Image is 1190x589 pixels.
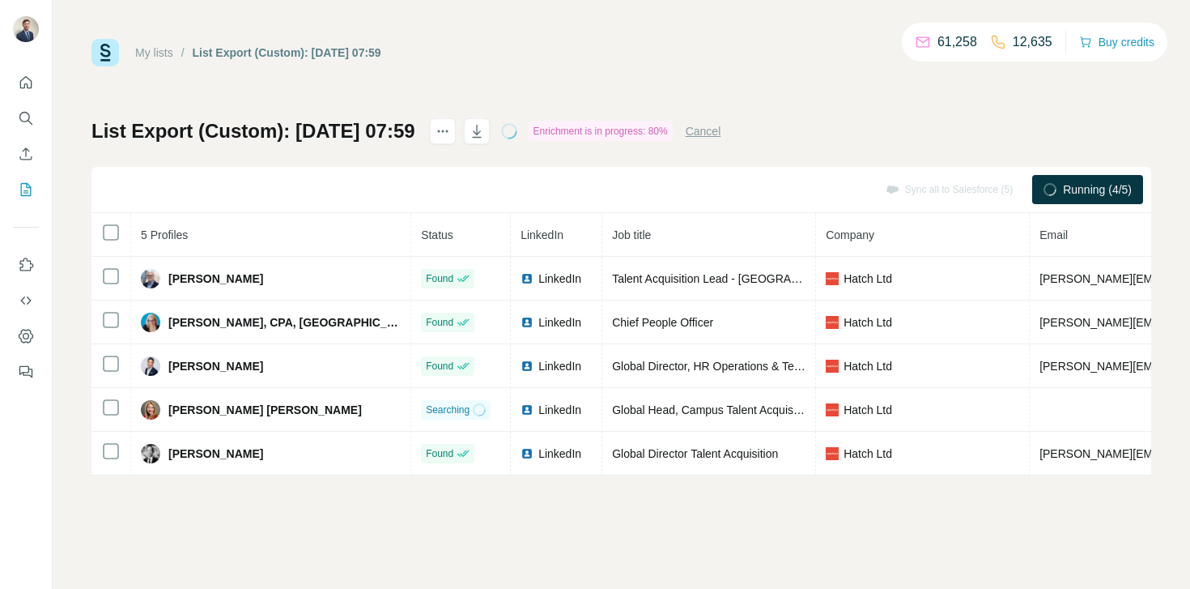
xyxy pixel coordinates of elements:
[168,314,401,331] span: [PERSON_NAME], CPA, [GEOGRAPHIC_DATA]
[135,46,173,59] a: My lists
[13,175,39,204] button: My lists
[612,403,814,416] span: Global Head, Campus Talent Acquisition
[168,271,263,287] span: [PERSON_NAME]
[426,359,453,373] span: Found
[141,228,188,241] span: 5 Profiles
[844,314,892,331] span: Hatch Ltd
[1079,31,1154,53] button: Buy credits
[13,68,39,97] button: Quick start
[844,271,892,287] span: Hatch Ltd
[612,360,839,373] span: Global Director, HR Operations & Technology
[141,269,160,288] img: Avatar
[538,402,581,418] span: LinkedIn
[826,447,839,460] img: company-logo
[426,271,453,286] span: Found
[521,228,563,241] span: LinkedIn
[538,314,581,331] span: LinkedIn
[13,322,39,351] button: Dashboard
[612,228,651,241] span: Job title
[168,358,263,374] span: [PERSON_NAME]
[430,118,456,144] button: actions
[826,272,839,285] img: company-logo
[538,271,581,287] span: LinkedIn
[141,400,160,420] img: Avatar
[13,286,39,315] button: Use Surfe API
[181,45,185,61] li: /
[13,104,39,133] button: Search
[826,228,874,241] span: Company
[421,228,453,241] span: Status
[826,360,839,373] img: company-logo
[141,444,160,463] img: Avatar
[844,402,892,418] span: Hatch Ltd
[538,358,581,374] span: LinkedIn
[13,357,39,386] button: Feedback
[521,360,533,373] img: LinkedIn logo
[13,250,39,280] button: Use Surfe on LinkedIn
[612,316,713,329] span: Chief People Officer
[91,39,119,66] img: Surfe Logo
[844,358,892,374] span: Hatch Ltd
[141,356,160,376] img: Avatar
[937,32,977,52] p: 61,258
[1039,228,1068,241] span: Email
[521,447,533,460] img: LinkedIn logo
[826,316,839,329] img: company-logo
[521,403,533,416] img: LinkedIn logo
[1013,32,1052,52] p: 12,635
[521,272,533,285] img: LinkedIn logo
[538,446,581,462] span: LinkedIn
[826,403,839,416] img: company-logo
[13,139,39,169] button: Enrich CSV
[426,403,470,417] span: Searching
[141,313,160,332] img: Avatar
[193,45,381,61] div: List Export (Custom): [DATE] 07:59
[844,446,892,462] span: Hatch Ltd
[426,315,453,330] span: Found
[1063,181,1132,198] span: Running (4/5)
[168,446,263,462] span: [PERSON_NAME]
[13,16,39,42] img: Avatar
[612,447,778,460] span: Global Director Talent Acquisition
[168,402,362,418] span: [PERSON_NAME] [PERSON_NAME]
[529,122,673,141] div: Enrichment is in progress: 80%
[521,316,533,329] img: LinkedIn logo
[686,123,721,139] button: Cancel
[91,118,415,144] h1: List Export (Custom): [DATE] 07:59
[612,272,856,285] span: Talent Acquisition Lead - [GEOGRAPHIC_DATA]
[426,446,453,461] span: Found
